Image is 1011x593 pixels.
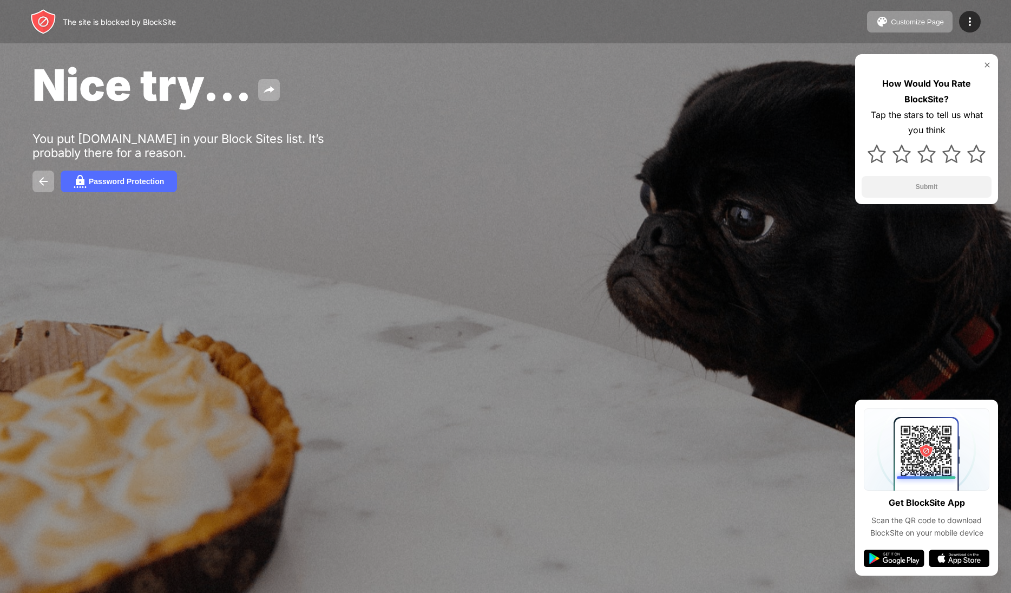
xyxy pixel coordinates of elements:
[862,107,992,139] div: Tap the stars to tell us what you think
[864,408,989,491] img: qrcode.svg
[963,15,976,28] img: menu-icon.svg
[862,76,992,107] div: How Would You Rate BlockSite?
[917,145,936,163] img: star.svg
[74,175,87,188] img: password.svg
[867,11,953,32] button: Customize Page
[864,550,924,567] img: google-play.svg
[89,177,164,186] div: Password Protection
[942,145,961,163] img: star.svg
[868,145,886,163] img: star.svg
[63,17,176,27] div: The site is blocked by BlockSite
[37,175,50,188] img: back.svg
[983,61,992,69] img: rate-us-close.svg
[876,15,889,28] img: pallet.svg
[967,145,986,163] img: star.svg
[61,171,177,192] button: Password Protection
[32,58,252,111] span: Nice try...
[891,18,944,26] div: Customize Page
[262,83,275,96] img: share.svg
[889,495,965,511] div: Get BlockSite App
[32,132,367,160] div: You put [DOMAIN_NAME] in your Block Sites list. It’s probably there for a reason.
[892,145,911,163] img: star.svg
[864,514,989,539] div: Scan the QR code to download BlockSite on your mobile device
[862,176,992,198] button: Submit
[929,550,989,567] img: app-store.svg
[30,9,56,35] img: header-logo.svg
